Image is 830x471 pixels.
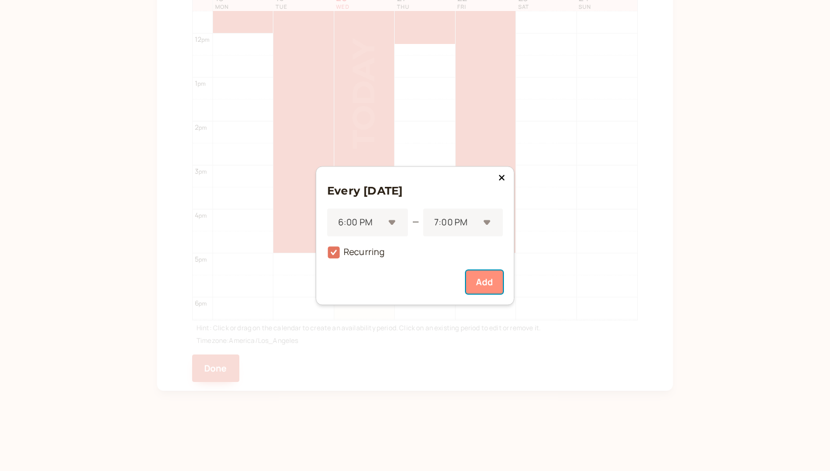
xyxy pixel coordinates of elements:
iframe: Chat Widget [775,418,830,471]
span: Recurring [327,246,384,258]
button: Add [466,270,503,293]
h3: Every [DATE] [327,182,503,200]
div: — [412,215,419,230]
